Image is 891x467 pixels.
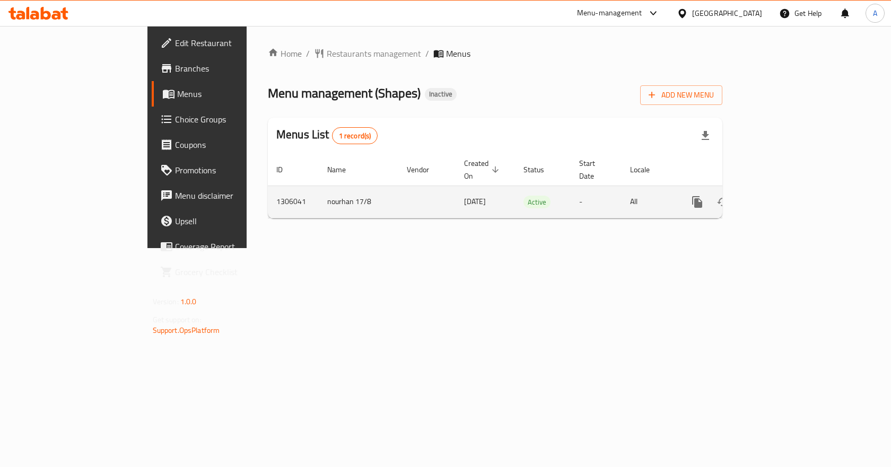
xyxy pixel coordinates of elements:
button: Change Status [710,189,736,215]
span: Menu management ( Shapes ) [268,81,421,105]
button: Add New Menu [640,85,722,105]
span: Grocery Checklist [175,266,288,278]
a: Support.OpsPlatform [153,323,220,337]
span: Active [523,196,551,208]
span: ID [276,163,296,176]
span: Promotions [175,164,288,177]
span: Start Date [579,157,609,182]
span: Menus [177,87,288,100]
a: Promotions [152,157,296,183]
span: Restaurants management [327,47,421,60]
div: [GEOGRAPHIC_DATA] [692,7,762,19]
th: Actions [676,154,795,186]
span: Inactive [425,90,457,99]
span: 1.0.0 [180,295,197,309]
a: Menu disclaimer [152,183,296,208]
table: enhanced table [268,154,795,218]
span: Coupons [175,138,288,151]
span: Status [523,163,558,176]
a: Choice Groups [152,107,296,132]
a: Coverage Report [152,234,296,259]
li: / [425,47,429,60]
span: Locale [630,163,663,176]
span: Menu disclaimer [175,189,288,202]
a: Coupons [152,132,296,157]
span: Upsell [175,215,288,227]
h2: Menus List [276,127,378,144]
span: Menus [446,47,470,60]
div: Export file [693,123,718,148]
a: Upsell [152,208,296,234]
a: Branches [152,56,296,81]
span: Created On [464,157,502,182]
span: [DATE] [464,195,486,208]
a: Grocery Checklist [152,259,296,285]
td: nourhan 17/8 [319,186,398,218]
div: Total records count [332,127,378,144]
a: Menus [152,81,296,107]
button: more [685,189,710,215]
span: Name [327,163,360,176]
span: Add New Menu [649,89,714,102]
span: 1 record(s) [333,131,378,141]
span: Coverage Report [175,240,288,253]
div: Inactive [425,88,457,101]
td: All [622,186,676,218]
span: Edit Restaurant [175,37,288,49]
span: Branches [175,62,288,75]
a: Restaurants management [314,47,421,60]
span: Get support on: [153,313,202,327]
span: Version: [153,295,179,309]
div: Menu-management [577,7,642,20]
span: Vendor [407,163,443,176]
span: A [873,7,877,19]
a: Edit Restaurant [152,30,296,56]
span: Choice Groups [175,113,288,126]
nav: breadcrumb [268,47,722,60]
li: / [306,47,310,60]
td: - [571,186,622,218]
